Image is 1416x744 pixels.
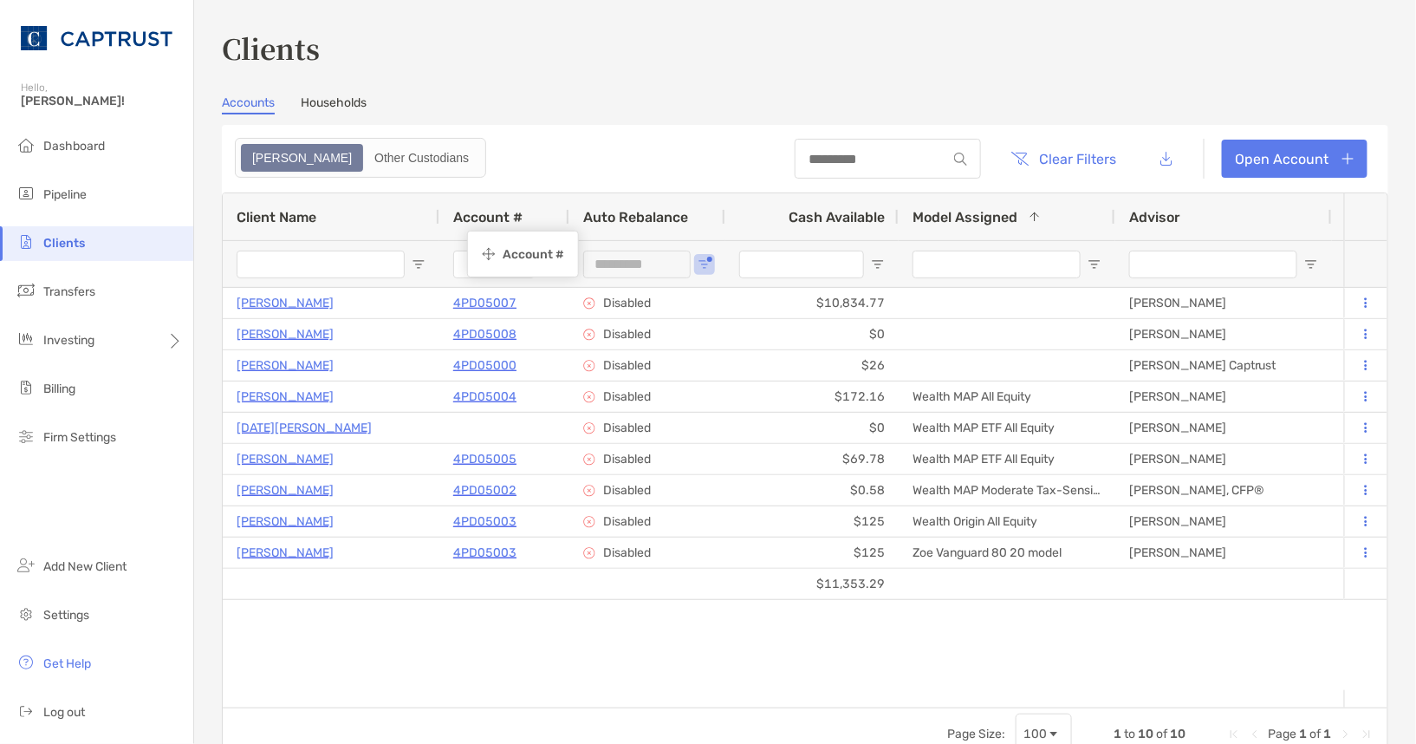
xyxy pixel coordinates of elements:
[237,323,334,345] a: [PERSON_NAME]
[899,382,1115,412] div: Wealth MAP All Equity
[235,138,486,178] div: segmented control
[583,485,595,497] img: icon image
[237,480,334,501] p: [PERSON_NAME]
[1115,350,1332,381] div: [PERSON_NAME] Captrust
[237,511,334,532] p: [PERSON_NAME]
[43,284,95,299] span: Transfers
[503,247,564,262] div: Account #
[453,251,535,278] input: Account # Filter Input
[43,187,87,202] span: Pipeline
[237,355,334,376] a: [PERSON_NAME]
[725,413,899,443] div: $0
[1339,728,1353,741] div: Next Page
[43,608,89,623] span: Settings
[16,377,36,398] img: billing icon
[43,382,75,396] span: Billing
[453,292,516,314] a: 4PD05007
[789,209,885,225] span: Cash Available
[1088,258,1101,271] button: Open Filter Menu
[237,542,334,564] a: [PERSON_NAME]
[1310,727,1322,741] span: of
[222,95,275,114] a: Accounts
[725,444,899,474] div: $69.78
[412,258,425,271] button: Open Filter Menu
[1115,538,1332,568] div: [PERSON_NAME]
[603,389,651,404] p: Disabled
[913,209,1017,225] span: Model Assigned
[1170,727,1185,741] span: 10
[899,538,1115,568] div: Zoe Vanguard 80 20 model
[583,329,595,341] img: icon image
[453,323,516,345] a: 4PD05008
[1115,444,1332,474] div: [PERSON_NAME]
[16,426,36,447] img: firm-settings icon
[453,355,516,376] a: 4PD05000
[1138,727,1153,741] span: 10
[453,511,516,532] p: 4PD05003
[16,183,36,204] img: pipeline icon
[237,386,334,408] p: [PERSON_NAME]
[237,417,372,439] a: [DATE][PERSON_NAME]
[583,209,688,225] span: Auto Rebalance
[1222,140,1367,178] a: Open Account
[237,448,334,470] a: [PERSON_NAME]
[1360,728,1374,741] div: Last Page
[603,452,651,467] p: Disabled
[725,288,899,318] div: $10,834.77
[1129,251,1297,278] input: Advisor Filter Input
[603,327,651,342] p: Disabled
[1227,728,1241,741] div: First Page
[998,140,1130,178] button: Clear Filters
[1115,413,1332,443] div: [PERSON_NAME]
[16,329,36,349] img: investing icon
[913,251,1081,278] input: Model Assigned Filter Input
[1269,727,1297,741] span: Page
[725,350,899,381] div: $26
[243,146,361,170] div: Zoe
[1115,288,1332,318] div: [PERSON_NAME]
[583,454,595,466] img: icon image
[16,280,36,301] img: transfers icon
[603,421,651,435] p: Disabled
[603,545,651,560] p: Disabled
[237,209,316,225] span: Client Name
[453,542,516,564] a: 4PD05003
[43,139,105,153] span: Dashboard
[1115,319,1332,349] div: [PERSON_NAME]
[1304,258,1318,271] button: Open Filter Menu
[1156,727,1167,741] span: of
[21,7,172,69] img: CAPTRUST Logo
[43,656,91,671] span: Get Help
[453,448,516,470] a: 4PD05005
[603,483,651,498] p: Disabled
[365,146,478,170] div: Other Custodians
[1324,727,1332,741] span: 1
[954,153,967,166] img: input icon
[1023,727,1047,741] div: 100
[1300,727,1308,741] span: 1
[871,258,885,271] button: Open Filter Menu
[453,386,516,408] a: 4PD05004
[16,652,36,673] img: get-help icon
[725,475,899,506] div: $0.58
[453,480,516,501] p: 4PD05002
[583,516,595,528] img: icon image
[1115,382,1332,412] div: [PERSON_NAME]
[453,209,523,225] span: Account #
[947,727,1005,741] div: Page Size:
[237,292,334,314] a: [PERSON_NAME]
[1114,727,1121,741] span: 1
[43,430,116,445] span: Firm Settings
[583,547,595,559] img: icon image
[43,236,85,251] span: Clients
[899,475,1115,506] div: Wealth MAP Moderate Tax-Sensitive
[1115,475,1332,506] div: [PERSON_NAME], CFP®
